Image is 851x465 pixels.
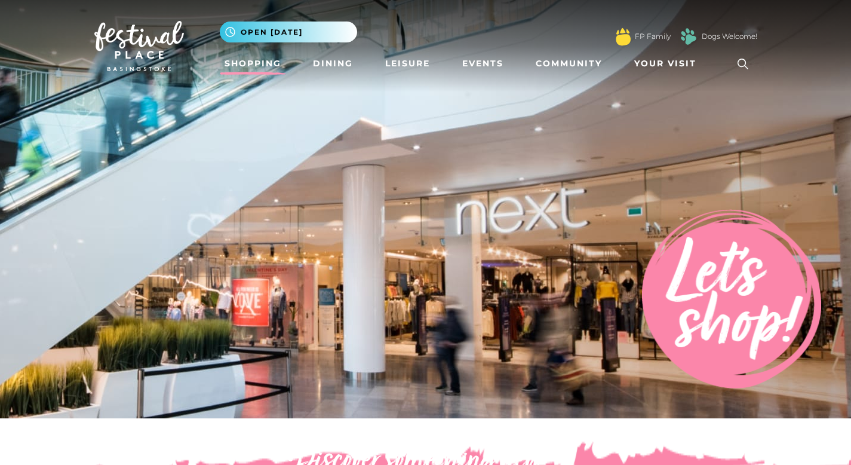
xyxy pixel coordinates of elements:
[94,21,184,71] img: Festival Place Logo
[634,57,696,70] span: Your Visit
[702,31,757,42] a: Dogs Welcome!
[220,53,286,75] a: Shopping
[241,27,303,38] span: Open [DATE]
[531,53,607,75] a: Community
[635,31,671,42] a: FP Family
[629,53,707,75] a: Your Visit
[457,53,508,75] a: Events
[308,53,358,75] a: Dining
[380,53,435,75] a: Leisure
[220,22,357,42] button: Open [DATE]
